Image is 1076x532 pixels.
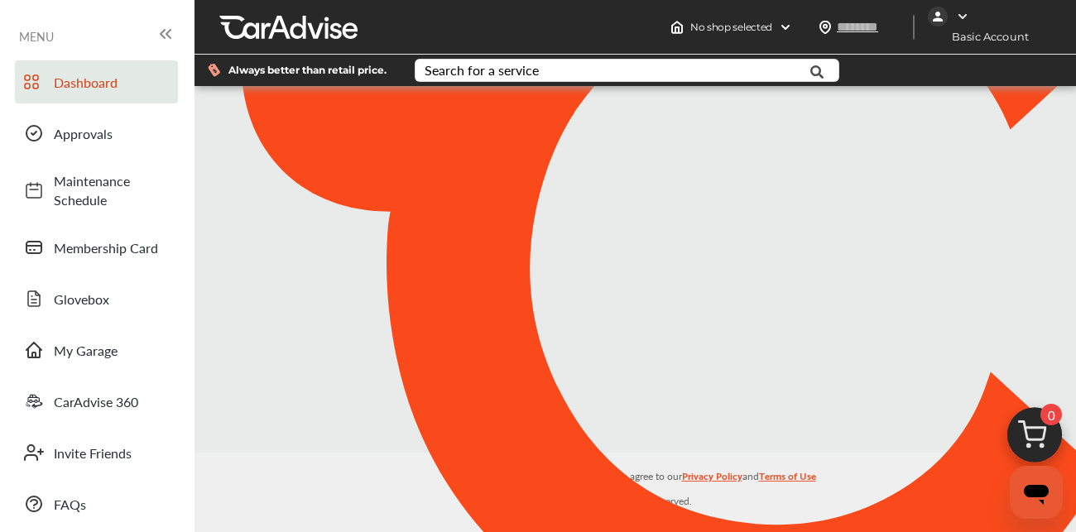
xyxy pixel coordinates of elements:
[19,30,54,43] span: MENU
[15,431,178,474] a: Invite Friends
[632,242,687,290] img: CA_CheckIcon.cf4f08d4.svg
[670,21,684,34] img: header-home-logo.8d720a4f.svg
[956,10,969,23] img: WGsFRI8htEPBVLJbROoPRyZpYNWhNONpIPPETTm6eUC0GeLEiAAAAAElFTkSuQmCC
[54,171,170,209] span: Maintenance Schedule
[819,21,832,34] img: location_vector.a44bc228.svg
[54,443,170,463] span: Invite Friends
[195,453,1076,512] div: © 2025 All rights reserved.
[690,21,772,34] span: No shop selected
[195,467,1076,484] p: By using the CarAdvise application, you agree to our and
[15,277,178,320] a: Glovebox
[15,482,178,525] a: FAQs
[54,238,170,257] span: Membership Card
[15,380,178,423] a: CarAdvise 360
[15,328,178,371] a: My Garage
[208,63,220,77] img: dollor_label_vector.a70140d1.svg
[1010,466,1063,519] iframe: Button to launch messaging window
[929,28,1041,46] span: Basic Account
[54,124,170,143] span: Approvals
[995,400,1074,479] img: cart_icon.3d0951e8.svg
[228,65,387,75] span: Always better than retail price.
[54,290,170,309] span: Glovebox
[15,163,178,218] a: Maintenance Schedule
[54,392,170,411] span: CarAdvise 360
[15,112,178,155] a: Approvals
[425,64,539,77] div: Search for a service
[779,21,792,34] img: header-down-arrow.9dd2ce7d.svg
[15,226,178,269] a: Membership Card
[1040,404,1062,425] span: 0
[15,60,178,103] a: Dashboard
[54,495,170,514] span: FAQs
[928,7,948,26] img: jVpblrzwTbfkPYzPPzSLxeg0AAAAASUVORK5CYII=
[913,15,915,40] img: header-divider.bc55588e.svg
[54,341,170,360] span: My Garage
[54,73,170,92] span: Dashboard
